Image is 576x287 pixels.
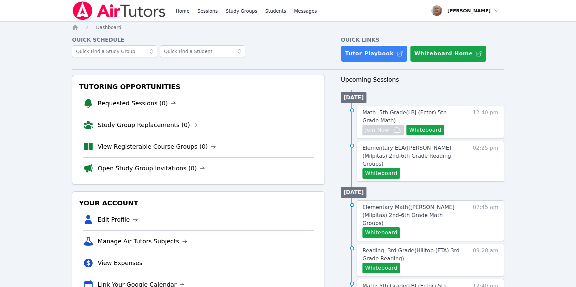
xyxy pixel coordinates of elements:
[160,45,245,57] input: Quick Find a Student
[72,1,166,20] img: Air Tutors
[98,120,198,130] a: Study Group Replacements (0)
[362,168,400,179] button: Whiteboard
[98,258,150,268] a: View Expenses
[365,126,389,134] span: Join Now
[294,8,317,14] span: Messages
[362,247,459,262] span: Reading: 3rd Grade ( Hilltop (FTA) 3rd Grade Reading )
[98,99,176,108] a: Requested Sessions (0)
[98,237,187,246] a: Manage Air Tutors Subjects
[473,247,498,273] span: 09:20 am
[96,24,121,31] a: Dashboard
[98,164,205,173] a: Open Study Group Invitations (0)
[78,197,319,209] h3: Your Account
[96,25,121,30] span: Dashboard
[78,81,319,93] h3: Tutoring Opportunities
[473,109,498,135] span: 12:40 pm
[362,247,464,263] a: Reading: 3rd Grade(Hilltop (FTA) 3rd Grade Reading)
[410,45,486,62] button: Whiteboard Home
[473,203,498,238] span: 07:45 am
[362,109,447,124] span: Math: 5th Grade ( LBJ (Ector) 5th Grade Math )
[341,92,366,103] li: [DATE]
[406,125,444,135] button: Whiteboard
[362,109,464,125] a: Math: 5th Grade(LBJ (Ector) 5th Grade Math)
[362,204,454,226] span: Elementary Math ( [PERSON_NAME] (Milpitas) 2nd-6th Grade Math Groups )
[362,227,400,238] button: Whiteboard
[362,144,464,168] a: Elementary ELA([PERSON_NAME] (Milpitas) 2nd-6th Grade Reading Groups)
[362,125,404,135] button: Join Now
[72,45,157,57] input: Quick Find a Study Group
[98,142,216,151] a: View Registerable Course Groups (0)
[362,203,464,227] a: Elementary Math([PERSON_NAME] (Milpitas) 2nd-6th Grade Math Groups)
[341,75,504,84] h3: Upcoming Sessions
[72,36,325,44] h4: Quick Schedule
[473,144,498,179] span: 02:25 pm
[341,36,504,44] h4: Quick Links
[341,45,407,62] a: Tutor Playbook
[362,263,400,273] button: Whiteboard
[98,215,138,224] a: Edit Profile
[362,145,451,167] span: Elementary ELA ( [PERSON_NAME] (Milpitas) 2nd-6th Grade Reading Groups )
[72,24,504,31] nav: Breadcrumb
[341,187,366,198] li: [DATE]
